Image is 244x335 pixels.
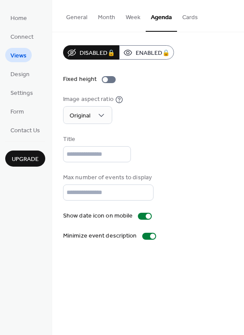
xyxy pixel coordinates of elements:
span: Connect [10,33,33,42]
div: Title [63,135,129,144]
div: Image aspect ratio [63,95,114,104]
span: Settings [10,89,33,98]
div: Max number of events to display [63,173,152,182]
span: Form [10,107,24,117]
span: Upgrade [12,155,39,164]
span: Contact Us [10,126,40,135]
div: Fixed height [63,75,97,84]
a: Home [5,10,32,25]
div: Show date icon on mobile [63,211,133,221]
a: Form [5,104,29,118]
span: Views [10,51,27,60]
a: Settings [5,85,38,100]
span: Original [70,110,90,122]
span: Design [10,70,30,79]
button: Upgrade [5,151,45,167]
a: Design [5,67,35,81]
div: Minimize event description [63,231,137,241]
a: Contact Us [5,123,45,137]
span: Home [10,14,27,23]
a: Views [5,48,32,62]
a: Connect [5,29,39,44]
